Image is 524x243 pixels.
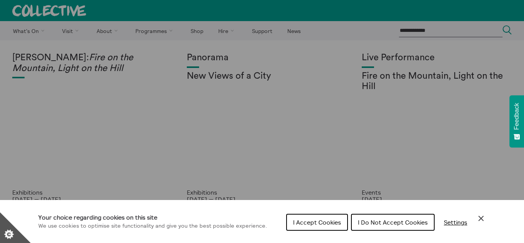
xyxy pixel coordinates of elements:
button: Close Cookie Control [476,214,486,223]
span: Settings [444,218,467,226]
button: I Do Not Accept Cookies [351,214,435,231]
h1: Your choice regarding cookies on this site [38,213,267,222]
button: Settings [438,215,473,230]
span: Feedback [513,103,520,130]
span: I Accept Cookies [293,218,341,226]
p: We use cookies to optimise site functionality and give you the best possible experience. [38,222,267,230]
span: I Do Not Accept Cookies [358,218,428,226]
button: Feedback - Show survey [509,95,524,147]
button: I Accept Cookies [286,214,348,231]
